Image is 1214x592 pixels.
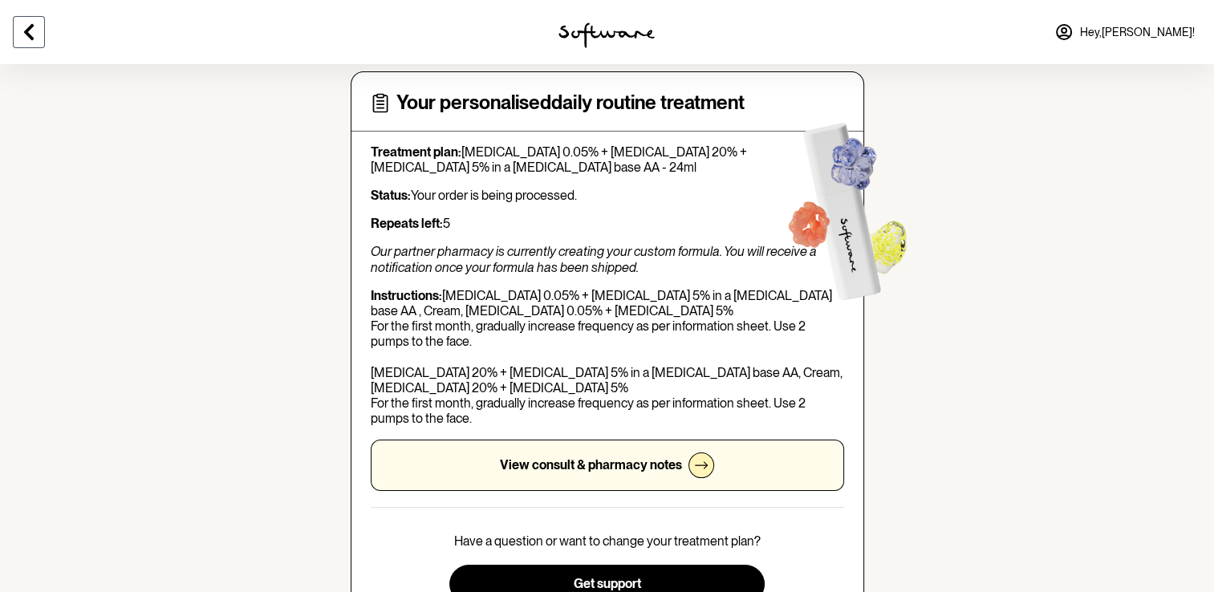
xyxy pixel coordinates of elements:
p: Your order is being processed. [371,188,844,203]
span: Hey, [PERSON_NAME] ! [1080,26,1195,39]
p: 5 [371,216,844,231]
strong: Repeats left: [371,216,443,231]
strong: Instructions: [371,288,442,303]
img: software logo [558,22,655,48]
img: Software treatment bottle [754,91,935,321]
p: Our partner pharmacy is currently creating your custom formula. You will receive a notification o... [371,244,844,274]
p: [MEDICAL_DATA] 0.05% + [MEDICAL_DATA] 5% in a [MEDICAL_DATA] base AA , Cream, [MEDICAL_DATA] 0.05... [371,288,844,427]
p: [MEDICAL_DATA] 0.05% + [MEDICAL_DATA] 20% + [MEDICAL_DATA] 5% in a [MEDICAL_DATA] base AA - 24ml [371,144,844,175]
h4: Your personalised daily routine treatment [396,91,745,115]
strong: Status: [371,188,411,203]
p: View consult & pharmacy notes [500,457,682,472]
span: Get support [573,576,640,591]
a: Hey,[PERSON_NAME]! [1045,13,1204,51]
p: Have a question or want to change your treatment plan? [454,533,761,549]
strong: Treatment plan: [371,144,461,160]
